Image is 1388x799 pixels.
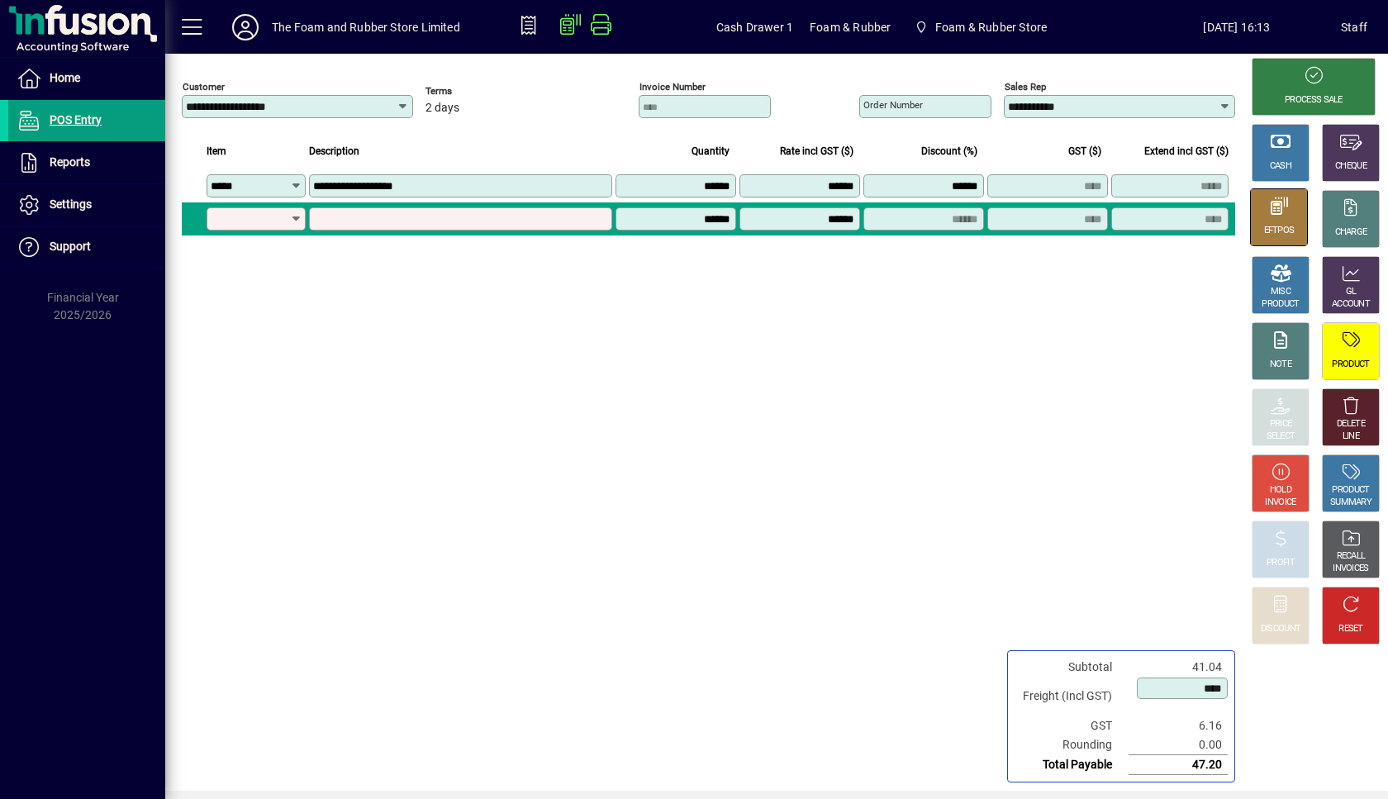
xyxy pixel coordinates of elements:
[207,142,226,160] span: Item
[716,14,793,40] span: Cash Drawer 1
[425,102,459,115] span: 2 days
[8,226,165,268] a: Support
[1015,755,1129,775] td: Total Payable
[692,142,730,160] span: Quantity
[1333,563,1368,575] div: INVOICES
[1005,81,1046,93] mat-label: Sales rep
[780,142,853,160] span: Rate incl GST ($)
[1285,94,1343,107] div: PROCESS SALE
[1335,226,1367,239] div: CHARGE
[1133,14,1341,40] span: [DATE] 16:13
[8,184,165,226] a: Settings
[8,58,165,99] a: Home
[1015,677,1129,716] td: Freight (Incl GST)
[1267,430,1295,443] div: SELECT
[50,113,102,126] span: POS Entry
[1015,716,1129,735] td: GST
[1330,497,1371,509] div: SUMMARY
[1337,418,1365,430] div: DELETE
[1129,716,1228,735] td: 6.16
[1015,658,1129,677] td: Subtotal
[183,81,225,93] mat-label: Customer
[1270,484,1291,497] div: HOLD
[309,142,359,160] span: Description
[921,142,977,160] span: Discount (%)
[1332,359,1369,371] div: PRODUCT
[1129,658,1228,677] td: 41.04
[863,99,923,111] mat-label: Order number
[1144,142,1229,160] span: Extend incl GST ($)
[1270,359,1291,371] div: NOTE
[1335,160,1367,173] div: CHEQUE
[907,12,1053,42] span: Foam & Rubber Store
[1264,225,1295,237] div: EFTPOS
[1270,160,1291,173] div: CASH
[219,12,272,42] button: Profile
[50,240,91,253] span: Support
[1265,497,1295,509] div: INVOICE
[1129,755,1228,775] td: 47.20
[8,142,165,183] a: Reports
[1346,286,1357,298] div: GL
[810,14,891,40] span: Foam & Rubber
[272,14,460,40] div: The Foam and Rubber Store Limited
[1261,623,1300,635] div: DISCOUNT
[1129,735,1228,755] td: 0.00
[1332,298,1370,311] div: ACCOUNT
[1338,623,1363,635] div: RESET
[1343,430,1359,443] div: LINE
[639,81,706,93] mat-label: Invoice number
[1270,418,1292,430] div: PRICE
[935,14,1047,40] span: Foam & Rubber Store
[50,71,80,84] span: Home
[1341,14,1367,40] div: Staff
[50,197,92,211] span: Settings
[1068,142,1101,160] span: GST ($)
[1332,484,1369,497] div: PRODUCT
[50,155,90,169] span: Reports
[1015,735,1129,755] td: Rounding
[425,86,525,97] span: Terms
[1337,550,1366,563] div: RECALL
[1262,298,1299,311] div: PRODUCT
[1267,557,1295,569] div: PROFIT
[1271,286,1291,298] div: MISC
